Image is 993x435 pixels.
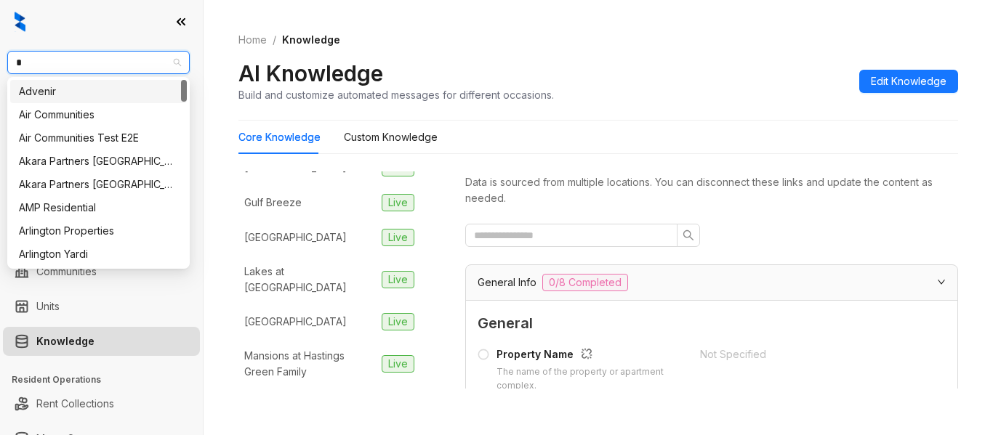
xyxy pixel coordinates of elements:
[19,107,178,123] div: Air Communities
[273,32,276,48] li: /
[19,223,178,239] div: Arlington Properties
[19,84,178,99] div: Advenir
[238,129,321,145] div: Core Knowledge
[478,275,536,290] span: General Info
[478,312,946,335] span: General
[871,73,946,89] span: Edit Knowledge
[496,365,683,393] div: The name of the property or apartment complex.
[36,327,95,356] a: Knowledge
[244,348,376,380] div: Mansions at Hastings Green Family
[382,271,414,288] span: Live
[3,195,200,224] li: Collections
[10,126,187,150] div: Air Communities Test E2E
[244,195,302,211] div: Gulf Breeze
[10,219,187,243] div: Arlington Properties
[3,389,200,418] li: Rent Collections
[244,264,376,296] div: Lakes at [GEOGRAPHIC_DATA]
[19,246,178,262] div: Arlington Yardi
[466,265,957,300] div: General Info0/8 Completed
[10,80,187,103] div: Advenir
[382,355,414,373] span: Live
[10,103,187,126] div: Air Communities
[382,194,414,211] span: Live
[19,176,178,192] div: Akara Partners [GEOGRAPHIC_DATA]
[36,257,97,286] a: Communities
[19,153,178,169] div: Akara Partners [GEOGRAPHIC_DATA]
[382,229,414,246] span: Live
[3,97,200,126] li: Leads
[19,200,178,216] div: AMP Residential
[244,314,347,330] div: [GEOGRAPHIC_DATA]
[496,346,683,365] div: Property Name
[465,174,958,206] div: Data is sourced from multiple locations. You can disconnect these links and update the content as...
[3,292,200,321] li: Units
[10,150,187,173] div: Akara Partners Nashville
[238,60,383,87] h2: AI Knowledge
[282,33,340,46] span: Knowledge
[10,173,187,196] div: Akara Partners Phoenix
[244,229,347,245] div: [GEOGRAPHIC_DATA]
[10,243,187,266] div: Arlington Yardi
[3,257,200,286] li: Communities
[3,327,200,356] li: Knowledge
[859,70,958,93] button: Edit Knowledge
[236,32,270,48] a: Home
[36,389,114,418] a: Rent Collections
[19,130,178,146] div: Air Communities Test E2E
[15,12,25,32] img: logo
[542,274,628,291] span: 0/8 Completed
[238,87,554,102] div: Build and customize automated messages for different occasions.
[937,277,946,286] span: expanded
[36,292,60,321] a: Units
[344,129,438,145] div: Custom Knowledge
[700,346,905,362] div: Not Specified
[683,229,694,241] span: search
[10,196,187,219] div: AMP Residential
[3,160,200,189] li: Leasing
[12,373,203,386] h3: Resident Operations
[382,313,414,330] span: Live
